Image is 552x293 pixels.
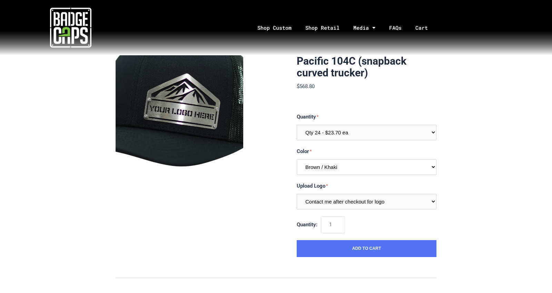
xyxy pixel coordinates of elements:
[297,221,317,228] span: Quantity:
[297,240,436,257] button: Add to Cart
[297,182,436,190] label: Upload Logo
[250,10,298,46] a: Shop Custom
[116,55,243,183] img: BadgeCaps - Pacific 104C
[517,260,552,293] div: Widget de chat
[297,113,436,121] label: Quantity
[517,260,552,293] iframe: Chat Widget
[142,10,552,46] nav: Menu
[297,55,436,79] h1: Pacific 104C (snapback curved trucker)
[382,10,408,46] a: FAQs
[408,10,443,46] a: Cart
[50,7,91,48] img: badgecaps white logo with green acccent
[346,10,382,46] a: Media
[298,10,346,46] a: Shop Retail
[297,147,436,156] label: Color
[297,83,315,89] span: $568.80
